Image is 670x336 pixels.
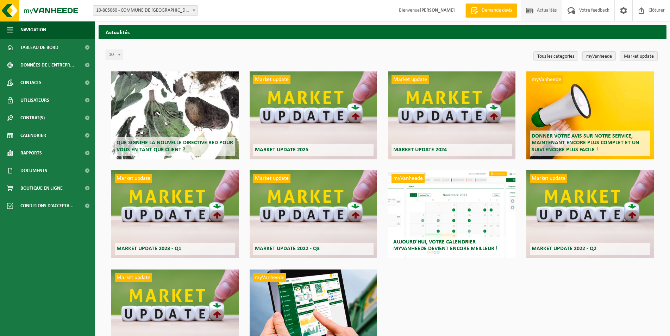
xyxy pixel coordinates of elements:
[20,197,74,215] span: Conditions d'accepta...
[526,170,654,258] a: Market update Market update 2022 - Q2
[111,71,239,159] a: Que signifie la nouvelle directive RED pour vous en tant que client ?
[20,162,47,179] span: Documents
[530,174,567,183] span: Market update
[255,147,308,153] span: Market update 2025
[115,174,152,183] span: Market update
[392,174,425,183] span: myVanheede
[532,133,639,152] span: Donner votre avis sur notre service, maintenant encore plus complet et un suivi encore plus facile !
[392,75,429,84] span: Market update
[533,51,578,61] a: Tous les categories
[115,273,152,282] span: Market update
[388,71,515,159] a: Market update Market update 2024
[253,174,290,183] span: Market update
[620,51,658,61] a: Market update
[526,71,654,159] a: myVanheede Donner votre avis sur notre service, maintenant encore plus complet et un suivi encore...
[111,170,239,258] a: Market update Market update 2023 - Q1
[20,179,63,197] span: Boutique en ligne
[4,321,118,336] iframe: chat widget
[250,71,377,159] a: Market update Market update 2025
[388,170,515,258] a: myVanheede Aujourd’hui, votre calendrier myVanheede devient encore meilleur !
[99,25,666,39] h2: Actualités
[255,246,320,252] span: Market update 2022 - Q3
[20,39,58,56] span: Tableau de bord
[20,74,42,91] span: Contacts
[20,56,74,74] span: Données de l'entrepr...
[20,144,42,162] span: Rapports
[20,127,46,144] span: Calendrier
[480,7,514,14] span: Demande devis
[20,21,46,39] span: Navigation
[582,51,616,61] a: myVanheede
[20,109,45,127] span: Contrat(s)
[93,5,198,16] span: 10-805060 - COMMUNE DE FLOREFFE - FRANIÈRE
[253,273,286,282] span: myVanheede
[393,147,447,153] span: Market update 2024
[253,75,290,84] span: Market update
[532,246,596,252] span: Market update 2022 - Q2
[465,4,517,18] a: Demande devis
[393,239,497,252] span: Aujourd’hui, votre calendrier myVanheede devient encore meilleur !
[530,75,563,84] span: myVanheede
[250,170,377,258] a: Market update Market update 2022 - Q3
[93,6,198,15] span: 10-805060 - COMMUNE DE FLOREFFE - FRANIÈRE
[106,50,123,60] span: 10
[20,91,49,109] span: Utilisateurs
[420,8,455,13] strong: [PERSON_NAME]
[117,140,233,152] span: Que signifie la nouvelle directive RED pour vous en tant que client ?
[117,246,181,252] span: Market update 2023 - Q1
